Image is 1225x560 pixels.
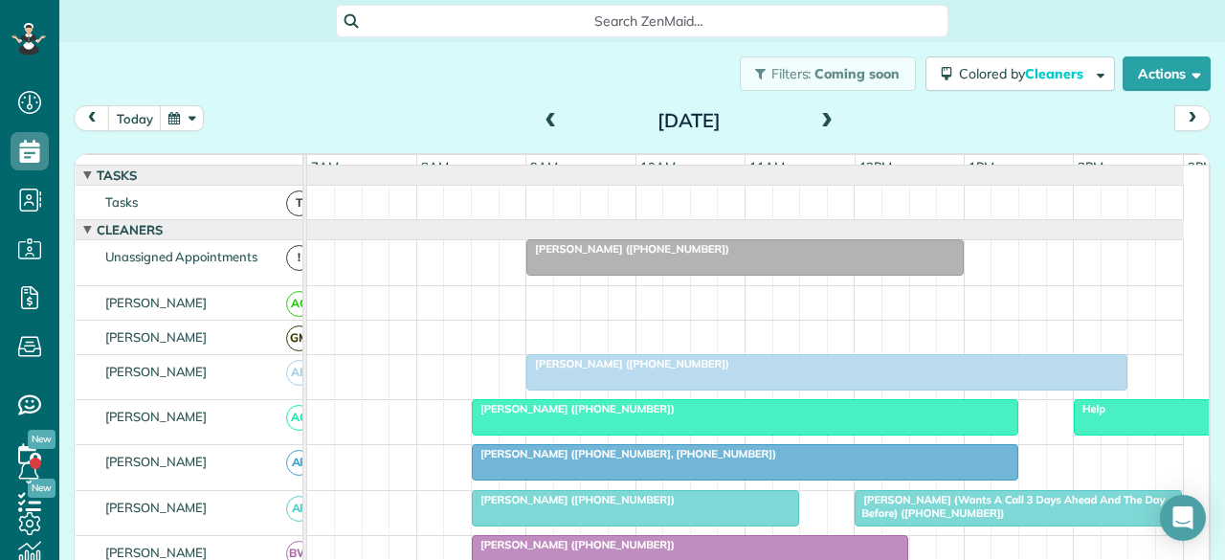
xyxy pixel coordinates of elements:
[925,56,1115,91] button: Colored byCleaners
[93,222,167,237] span: Cleaners
[965,159,998,174] span: 1pm
[1123,56,1211,91] button: Actions
[746,159,789,174] span: 11am
[525,357,730,370] span: [PERSON_NAME] ([PHONE_NUMBER])
[959,65,1090,82] span: Colored by
[1160,495,1206,541] div: Open Intercom Messenger
[417,159,453,174] span: 8am
[1174,105,1211,131] button: next
[286,245,312,271] span: !
[286,291,312,317] span: AC
[286,496,312,522] span: AF
[771,65,812,82] span: Filters:
[101,500,212,515] span: [PERSON_NAME]
[471,447,777,460] span: [PERSON_NAME] ([PHONE_NUMBER], [PHONE_NUMBER])
[286,325,312,351] span: GM
[101,409,212,424] span: [PERSON_NAME]
[1025,65,1086,82] span: Cleaners
[1073,402,1106,415] span: Help
[286,450,312,476] span: AF
[307,159,343,174] span: 7am
[101,364,212,379] span: [PERSON_NAME]
[525,242,730,256] span: [PERSON_NAME] ([PHONE_NUMBER])
[471,493,676,506] span: [PERSON_NAME] ([PHONE_NUMBER])
[101,454,212,469] span: [PERSON_NAME]
[471,538,676,551] span: [PERSON_NAME] ([PHONE_NUMBER])
[28,430,56,449] span: New
[101,194,142,210] span: Tasks
[286,190,312,216] span: T
[1184,159,1217,174] span: 3pm
[569,110,809,131] h2: [DATE]
[108,105,162,131] button: today
[101,545,212,560] span: [PERSON_NAME]
[636,159,679,174] span: 10am
[856,159,897,174] span: 12pm
[101,329,212,345] span: [PERSON_NAME]
[286,360,312,386] span: AB
[471,402,676,415] span: [PERSON_NAME] ([PHONE_NUMBER])
[1074,159,1107,174] span: 2pm
[93,168,141,183] span: Tasks
[854,493,1165,520] span: [PERSON_NAME] (Wants A Call 3 Days Ahead And The Day Before) ([PHONE_NUMBER])
[101,249,261,264] span: Unassigned Appointments
[814,65,901,82] span: Coming soon
[74,105,110,131] button: prev
[101,295,212,310] span: [PERSON_NAME]
[526,159,562,174] span: 9am
[286,405,312,431] span: AC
